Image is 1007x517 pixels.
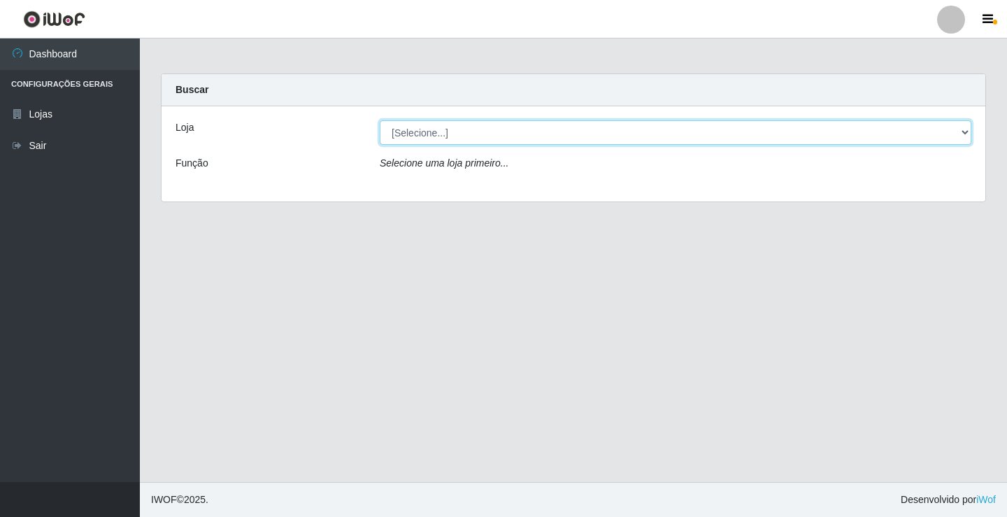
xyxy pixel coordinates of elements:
[176,120,194,135] label: Loja
[23,10,85,28] img: CoreUI Logo
[151,494,177,505] span: IWOF
[976,494,996,505] a: iWof
[380,157,508,169] i: Selecione uma loja primeiro...
[176,156,208,171] label: Função
[901,493,996,507] span: Desenvolvido por
[151,493,208,507] span: © 2025 .
[176,84,208,95] strong: Buscar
